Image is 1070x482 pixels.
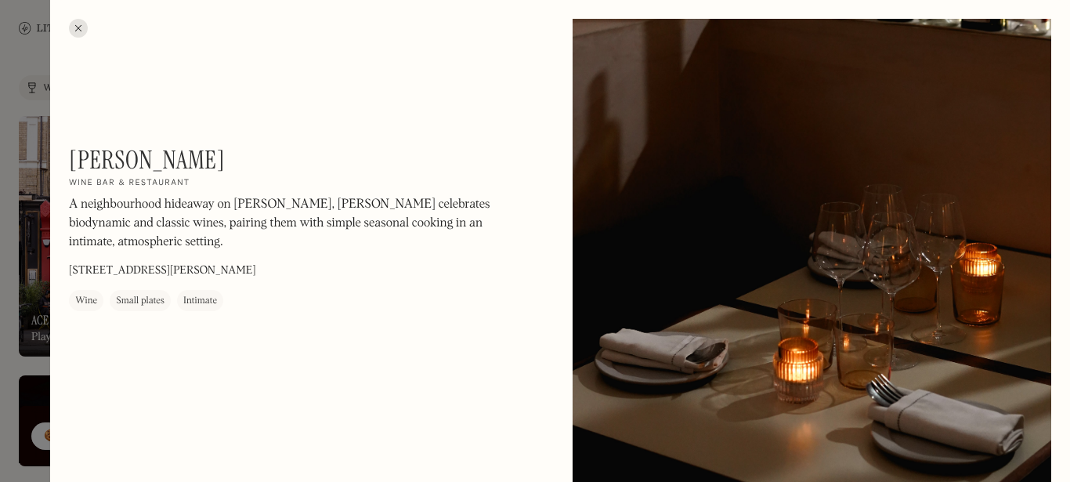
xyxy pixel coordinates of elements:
[116,293,164,309] div: Small plates
[69,145,225,175] h1: [PERSON_NAME]
[69,195,492,252] p: A neighbourhood hideaway on [PERSON_NAME], [PERSON_NAME] celebrates biodynamic and classic wines,...
[75,293,97,309] div: Wine
[69,263,256,279] p: [STREET_ADDRESS][PERSON_NAME]
[69,178,190,189] h2: Wine bar & restaurant
[183,293,217,309] div: Intimate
